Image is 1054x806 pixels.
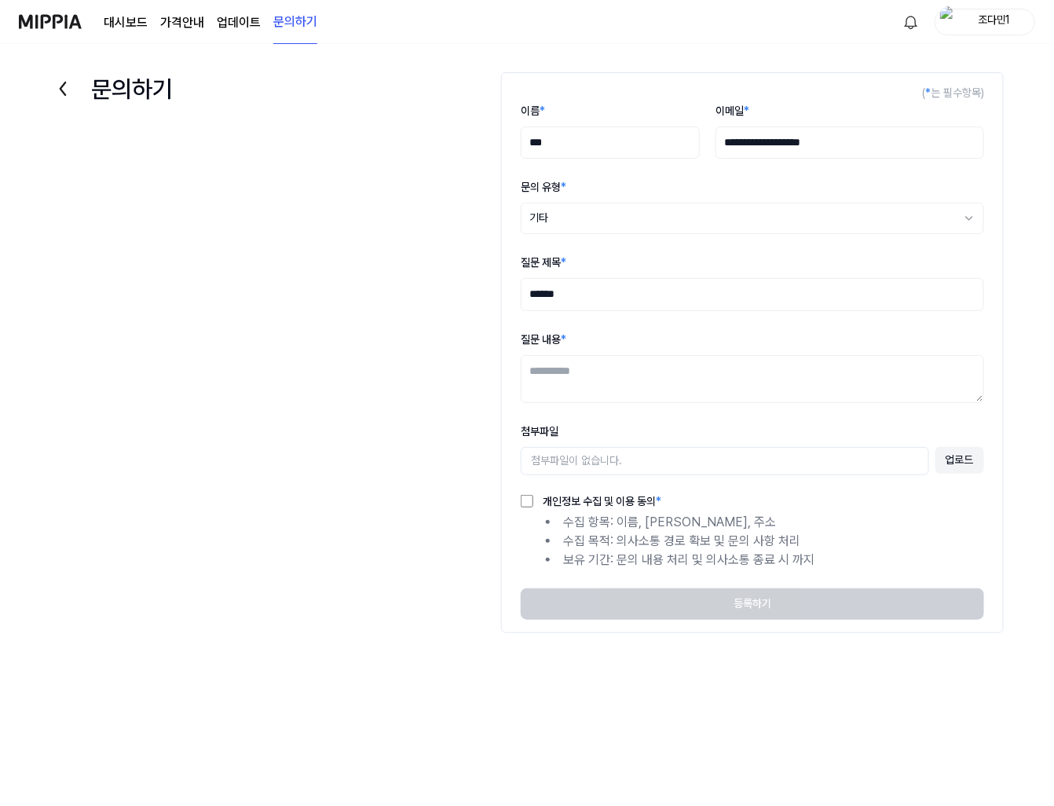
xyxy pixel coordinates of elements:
label: 이메일 [715,104,749,117]
li: 수집 목적: 의사소통 경로 확보 및 문의 사항 처리 [546,532,984,551]
li: 보유 기간: 문의 내용 처리 및 의사소통 종료 시 까지 [546,551,984,570]
label: 개인정보 수집 및 이용 동의 [533,496,661,507]
label: 문의 유형 [521,181,566,193]
label: 첨부파일 [521,425,558,438]
button: profile조다민1 [935,9,1035,35]
label: 이름 [521,104,545,117]
img: 알림 [902,13,920,31]
a: 가격안내 [160,13,204,32]
button: 업로드 [935,447,984,474]
a: 업데이트 [217,13,261,32]
div: ( 는 필수항목) [521,86,984,101]
h1: 문의하기 [91,72,173,105]
li: 수집 항목: 이름, [PERSON_NAME], 주소 [546,513,984,532]
label: 질문 제목 [521,256,566,269]
div: 첨부파일이 없습니다. [521,447,929,475]
a: 문의하기 [273,1,317,44]
img: profile [940,6,959,38]
label: 질문 내용 [521,333,566,346]
div: 조다민1 [964,13,1025,30]
a: 대시보드 [104,13,148,32]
